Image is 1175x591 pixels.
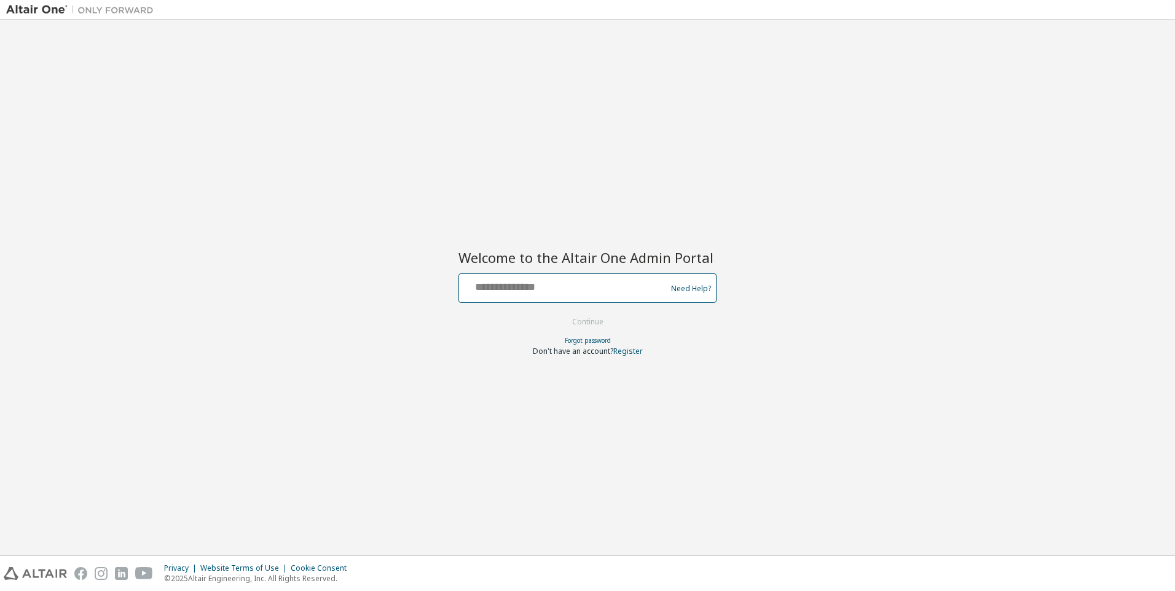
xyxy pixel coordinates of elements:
img: altair_logo.svg [4,567,67,580]
a: Register [613,346,643,356]
span: Don't have an account? [533,346,613,356]
a: Need Help? [671,288,711,289]
img: instagram.svg [95,567,108,580]
img: Altair One [6,4,160,16]
div: Privacy [164,563,200,573]
img: youtube.svg [135,567,153,580]
div: Cookie Consent [291,563,354,573]
h2: Welcome to the Altair One Admin Portal [458,249,717,266]
img: linkedin.svg [115,567,128,580]
img: facebook.svg [74,567,87,580]
p: © 2025 Altair Engineering, Inc. All Rights Reserved. [164,573,354,584]
div: Website Terms of Use [200,563,291,573]
a: Forgot password [565,336,611,345]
